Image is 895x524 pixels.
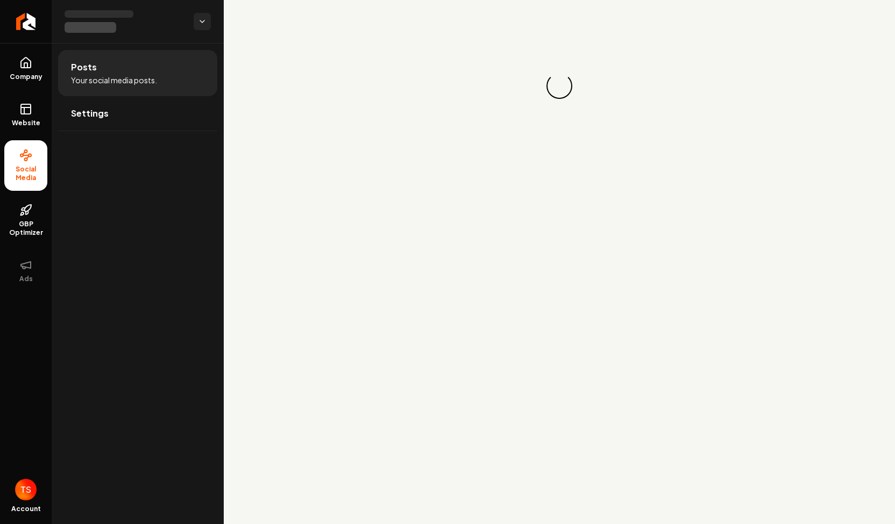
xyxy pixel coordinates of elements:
a: GBP Optimizer [4,195,47,246]
span: Settings [71,107,109,120]
img: Thomas Sickler [15,479,37,500]
img: Rebolt Logo [16,13,36,30]
a: Company [4,48,47,90]
a: Settings [58,96,217,131]
span: Website [8,119,45,127]
span: Account [11,505,41,513]
button: Open user button [15,479,37,500]
span: Posts [71,61,97,74]
span: Company [5,73,47,81]
span: GBP Optimizer [4,220,47,237]
span: Ads [15,275,37,283]
a: Website [4,94,47,136]
div: Loading [544,71,575,102]
button: Ads [4,250,47,292]
span: Social Media [4,165,47,182]
span: Your social media posts. [71,75,157,85]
